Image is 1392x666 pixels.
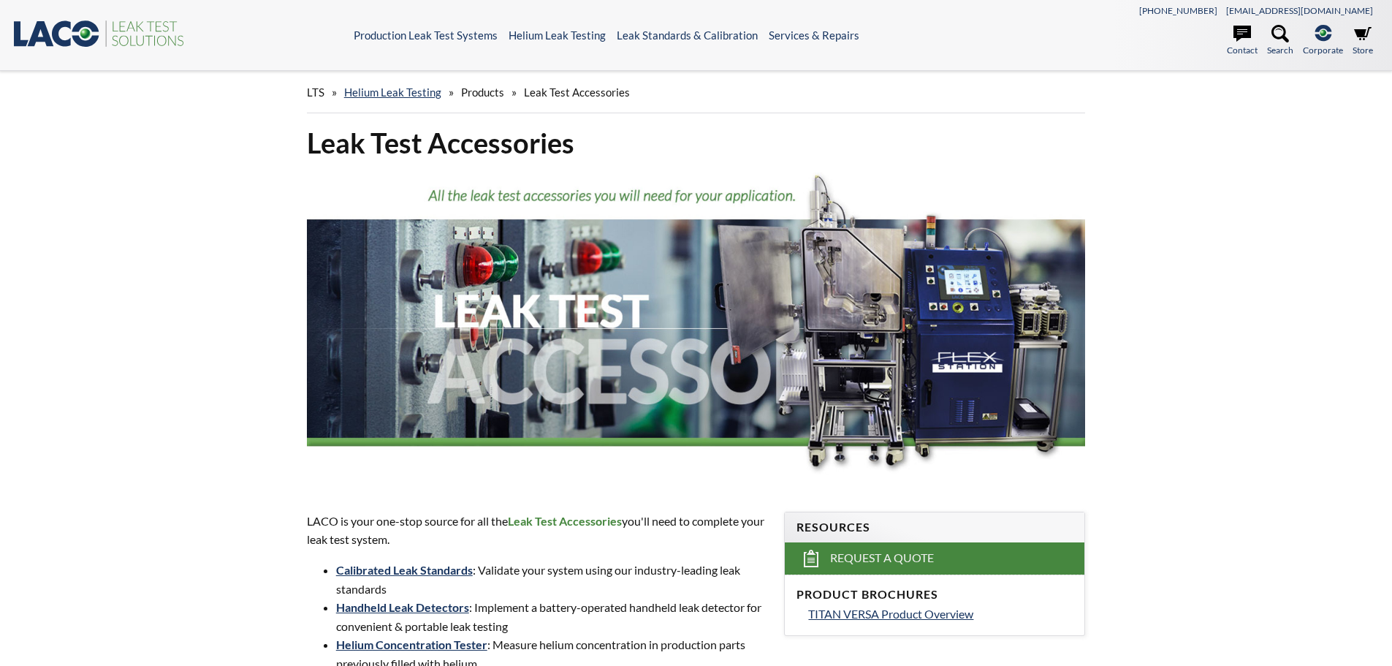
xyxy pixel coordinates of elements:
[808,607,973,621] span: TITAN VERSA Product Overview
[354,29,498,42] a: Production Leak Test Systems
[307,72,1086,113] div: » » »
[1353,25,1373,57] a: Store
[336,563,473,577] a: Calibrated Leak Standards
[1226,5,1373,16] a: [EMAIL_ADDRESS][DOMAIN_NAME]
[796,587,1073,602] h4: Product Brochures
[524,86,630,99] span: Leak Test Accessories
[336,637,487,651] a: Helium Concentration Tester
[307,86,324,99] span: LTS
[1267,25,1293,57] a: Search
[508,514,622,528] strong: Leak Test Accessories
[769,29,859,42] a: Services & Repairs
[617,29,758,42] a: Leak Standards & Calibration
[307,512,767,549] p: LACO is your one-stop source for all the you'll need to complete your leak test system.
[1139,5,1217,16] a: [PHONE_NUMBER]
[785,542,1084,575] a: Request a Quote
[307,173,1086,484] img: Leak Test Accessories header
[808,605,1073,624] a: TITAN VERSA Product Overview
[336,600,469,614] a: Handheld Leak Detectors
[796,520,1073,535] h4: Resources
[1227,25,1258,57] a: Contact
[344,86,441,99] a: Helium Leak Testing
[336,561,767,598] li: : Validate your system using our industry-leading leak standards
[830,550,934,566] span: Request a Quote
[307,125,1086,161] h1: Leak Test Accessories
[1303,43,1343,57] span: Corporate
[336,598,767,635] li: : Implement a battery-operated handheld leak detector for convenient & portable leak testing
[461,86,504,99] span: Products
[509,29,606,42] a: Helium Leak Testing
